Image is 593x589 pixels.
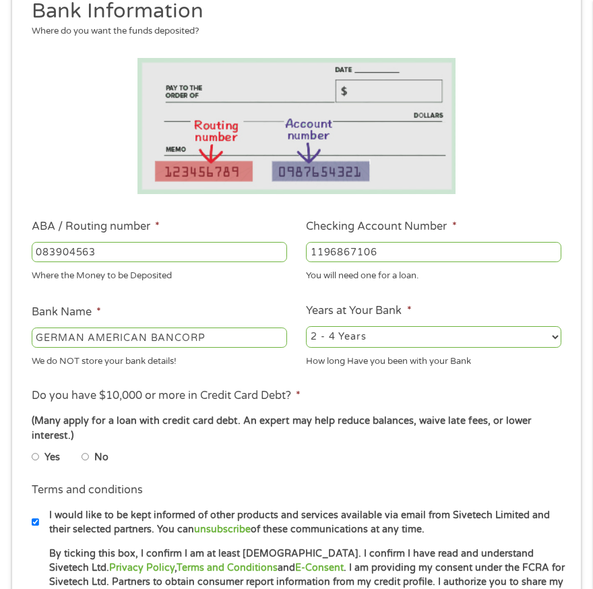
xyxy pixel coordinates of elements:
[32,25,552,38] div: Where do you want the funds deposited?
[137,58,456,194] img: Routing number location
[177,562,278,573] a: Terms and Conditions
[32,414,561,443] div: (Many apply for a loan with credit card debt. An expert may help reduce balances, waive late fees...
[109,562,175,573] a: Privacy Policy
[39,508,568,537] label: I would like to be kept informed of other products and services available via email from Sivetech...
[306,304,411,318] label: Years at Your Bank
[94,450,108,465] label: No
[32,265,287,283] div: Where the Money to be Deposited
[32,305,101,319] label: Bank Name
[306,265,561,283] div: You will need one for a loan.
[32,483,143,497] label: Terms and conditions
[32,242,287,262] input: 263177916
[44,450,60,465] label: Yes
[306,220,456,234] label: Checking Account Number
[295,562,344,573] a: E-Consent
[32,350,287,369] div: We do NOT store your bank details!
[306,350,561,369] div: How long Have you been with your Bank
[32,220,160,234] label: ABA / Routing number
[194,524,251,535] a: unsubscribe
[32,389,301,403] label: Do you have $10,000 or more in Credit Card Debt?
[306,242,561,262] input: 345634636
